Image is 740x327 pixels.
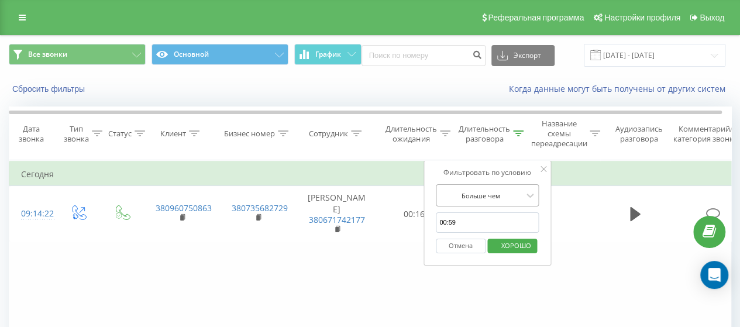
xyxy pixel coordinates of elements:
font: Дата звонка [19,123,44,144]
font: 00:16 [404,208,425,219]
input: Поиск по номеру [362,45,486,66]
button: Сбросить фильтры [9,84,91,94]
font: Основной [174,49,209,59]
font: Сбросить фильтры [12,84,85,94]
font: 09:14:22 [21,208,54,219]
font: Комментарий/категория звонка [673,123,738,144]
font: Название схемы переадресации [531,118,587,149]
font: Бизнес номер [224,128,275,139]
font: Когда данные могут быть получены от других систем [509,83,725,94]
a: 380671742177 [309,214,365,225]
font: Аудиозапись разговора [615,123,662,144]
font: Длительность разговора [459,123,510,144]
button: Экспорт [491,45,555,66]
button: Все звонки [9,44,146,65]
font: Сегодня [21,168,54,180]
font: График [315,49,341,59]
font: Реферальная программа [488,13,584,22]
input: 00:00 [436,212,539,233]
div: Открытый Интерком Мессенджер [700,261,728,289]
font: Настройки профиля [604,13,680,22]
a: Когда данные могут быть получены от других систем [509,83,731,94]
a: 380960750863 [156,202,212,214]
button: График [294,44,362,65]
button: ХОРОШО [487,239,537,253]
a: 380735682729 [232,202,288,214]
font: [PERSON_NAME] [308,192,366,215]
font: Клиент [160,128,186,139]
font: Все звонки [28,49,67,59]
font: Длительность ожидания [386,123,437,144]
font: Тип звонка [64,123,89,144]
font: Выход [700,13,724,22]
font: Статус [108,128,132,139]
font: Сотрудник [309,128,348,139]
font: Отмена [449,241,473,250]
font: Фильтровать по условию [443,167,531,177]
font: ХОРОШО [501,241,531,250]
button: Отмена [436,239,486,253]
font: Экспорт [514,50,541,60]
button: Основной [152,44,288,65]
